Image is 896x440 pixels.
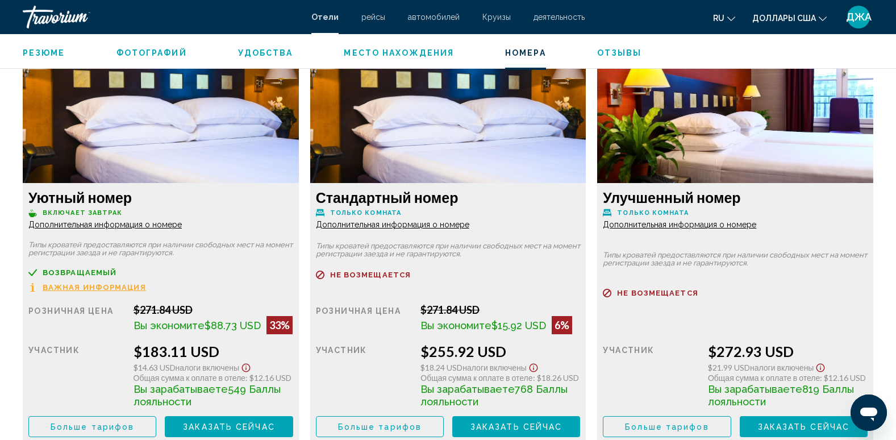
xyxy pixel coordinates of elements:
[28,189,132,206] font: Уютный номер
[43,209,123,217] span: Включает завтрак
[23,41,299,183] img: a9bf8988-0813-4d4a-b4e1-a7c3c2a78e6b.jpeg
[708,373,820,383] span: Общая сумма к оплате в отеле
[134,363,176,372] span: $14.63 USD
[603,416,731,437] button: Больше тарифов
[420,373,532,383] span: Общая сумма к оплате в отеле
[846,11,872,23] span: ДЖА
[23,48,65,57] span: Резюме
[344,48,454,58] button: Место нахождения
[603,220,756,229] span: Дополнительная информация о номере
[239,360,253,373] button: Показать отказ от ответственности за налоги и сборы
[330,271,411,279] span: Не возмещается
[316,242,581,258] p: Типы кроватей предоставляются при наличии свободных мест на момент регистрации заезда и не гарант...
[28,416,156,437] button: Больше тарифов
[617,209,688,217] span: Только комната
[28,268,293,277] a: возвращаемый
[758,422,850,431] span: Заказать сейчас
[316,304,412,334] div: Розничная цена
[708,343,794,360] font: $272.93 USD
[134,373,245,383] span: Общая сумма к оплате в отеле
[470,422,562,431] span: Заказать сейчас
[134,373,293,383] div: : $12.16 USD
[603,343,699,408] div: участник
[708,383,802,395] span: Вы зарабатываете
[134,383,281,408] span: 549 Баллы лояльности
[708,383,854,408] span: 819 Баллы лояльности
[134,319,205,331] span: Вы экономите
[28,283,146,292] button: Важная информация
[361,13,385,22] a: рейсы
[43,269,116,276] span: возвращаемый
[505,48,546,57] span: Номера
[713,10,735,26] button: Изменение языка
[452,416,580,437] button: Заказать сейчас
[844,5,873,29] button: Пользовательское меню
[527,360,540,373] button: Показать отказ от ответственности за налоги и сборы
[176,363,240,372] span: Налоги включены
[183,422,275,431] span: Заказать сейчас
[316,189,459,206] font: Стандартный номер
[238,48,293,57] span: Удобства
[713,14,724,23] span: ru
[205,319,261,331] span: $88.73 USD
[28,304,125,334] div: Розничная цена
[750,363,814,372] span: Налоги включены
[134,343,219,360] font: $183.11 USD
[617,289,698,297] span: Не возмещается
[330,209,401,217] span: Только комната
[316,343,412,408] div: участник
[116,48,187,58] button: Фотографий
[851,395,887,431] iframe: Кнопка запуска окна обмена сообщениями
[238,48,293,58] button: Удобства
[28,343,125,408] div: участник
[310,41,586,183] img: a9bf8988-0813-4d4a-b4e1-a7c3c2a78e6b.jpeg
[28,241,293,257] p: Типы кроватей предоставляются при наличии свободных мест на момент регистрации заезда и не гарант...
[462,363,527,372] span: Налоги включены
[597,41,873,183] img: d6b69eb6-eee0-4d81-a122-a37ab18527ff.jpeg
[23,6,300,28] a: Травориум
[43,284,146,291] span: Важная информация
[420,373,580,383] div: : $18.26 USD
[420,363,462,372] span: $18.24 USD
[344,48,454,57] span: Место нахождения
[338,422,422,431] span: Больше тарифов
[420,383,568,408] span: 768 Баллы лояльности
[420,343,506,360] font: $255.92 USD
[505,48,546,58] button: Номера
[420,383,515,395] span: Вы зарабатываете
[708,373,868,383] div: : $12.16 USD
[408,13,460,22] a: автомобилей
[316,220,469,229] span: Дополнительная информация о номере
[740,416,868,437] button: Заказать сейчас
[165,416,293,437] button: Заказать сейчас
[534,13,585,22] a: деятельность
[814,360,827,373] button: Показать отказ от ответственности за налоги и сборы
[134,304,293,316] div: $271.84 USD
[23,48,65,58] button: Резюме
[28,220,182,229] span: Дополнительная информация о номере
[420,304,580,316] div: $271.84 USD
[708,363,750,372] span: $21.99 USD
[597,48,642,58] button: Отзывы
[482,13,511,22] a: Круизы
[266,316,293,334] div: 33%
[420,319,491,331] span: Вы экономите
[51,422,134,431] span: Больше тарифов
[134,383,228,395] span: Вы зарабатываете
[316,416,444,437] button: Больше тарифов
[116,48,187,57] span: Фотографий
[625,422,709,431] span: Больше тарифов
[311,13,339,22] a: Отели
[491,319,546,331] span: $15.92 USD
[603,189,740,206] font: Улучшенный номер
[752,14,816,23] span: Доллары США
[597,48,642,57] span: Отзывы
[752,10,827,26] button: Изменить валюту
[603,251,868,267] p: Типы кроватей предоставляются при наличии свободных мест на момент регистрации заезда и не гарант...
[552,316,572,334] div: 6%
